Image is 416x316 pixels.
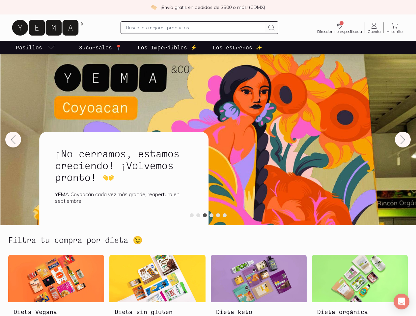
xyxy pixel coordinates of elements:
a: pasillo-todos-link [14,41,57,54]
a: Dirección no especificada [315,22,365,34]
h3: Dieta orgánica [317,307,402,316]
img: Dieta keto [211,255,307,302]
p: Los Imperdibles ⚡️ [138,43,197,51]
p: Los estrenos ✨ [213,43,262,51]
img: Dieta Vegana [8,255,104,302]
input: Busca los mejores productos [126,24,265,32]
h2: ¡No cerramos, estamos creciendo! ¡Volvemos pronto! 👐 [55,147,193,183]
a: Sucursales 📍 [78,41,123,54]
h3: Dieta keto [216,307,301,316]
span: Mi carrito [386,30,403,34]
a: Los Imperdibles ⚡️ [136,41,198,54]
a: Cuenta [365,22,383,34]
a: Mi carrito [384,22,405,34]
p: YEMA Coyoacán cada vez más grande, reapertura en septiembre. [55,191,193,204]
p: Sucursales 📍 [79,43,122,51]
span: Cuenta [368,30,381,34]
img: check [151,4,157,10]
h3: Dieta Vegana [14,307,99,316]
a: Los estrenos ✨ [211,41,263,54]
p: ¡Envío gratis en pedidos de $500 o más! (CDMX) [161,4,265,11]
h2: Filtra tu compra por dieta 😉 [8,236,143,244]
p: Pasillos [16,43,42,51]
img: Dieta sin gluten [109,255,205,302]
h3: Dieta sin gluten [115,307,200,316]
img: Dieta orgánica [312,255,408,302]
div: Open Intercom Messenger [394,294,409,309]
span: Dirección no especificada [317,30,362,34]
